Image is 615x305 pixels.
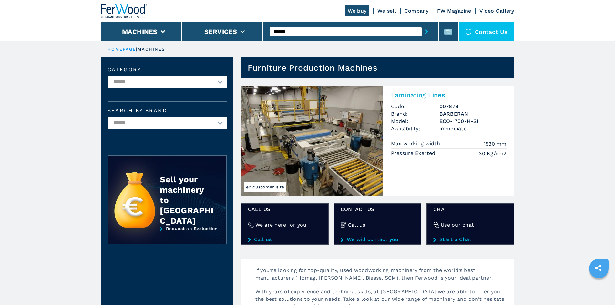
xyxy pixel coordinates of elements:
[255,221,307,229] h4: We are here for you
[391,103,439,110] span: Code:
[341,222,346,228] img: Call us
[391,110,439,117] span: Brand:
[108,47,136,52] a: HOMEPAGE
[138,46,165,52] p: machines
[248,63,377,73] h1: Furniture Production Machines
[459,22,514,41] div: Contact us
[341,237,415,242] a: We will contact you
[590,260,606,276] a: sharethis
[248,237,322,242] a: Call us
[248,222,254,228] img: We are here for you
[439,125,507,132] span: immediate
[108,67,227,72] label: Category
[479,8,514,14] a: Video Gallery
[405,8,429,14] a: Company
[160,174,213,226] div: Sell your machinery to [GEOGRAPHIC_DATA]
[391,117,439,125] span: Model:
[433,237,507,242] a: Start a Chat
[377,8,396,14] a: We sell
[101,4,148,18] img: Ferwood
[136,47,137,52] span: |
[348,221,365,229] h4: Call us
[204,28,237,36] button: Services
[391,91,507,99] h2: Laminating Lines
[108,226,227,249] a: Request an Evaluation
[391,125,439,132] span: Availability:
[108,108,227,113] label: Search by brand
[433,222,439,228] img: Use our chat
[433,206,507,213] span: Chat
[439,103,507,110] h3: 007676
[439,117,507,125] h3: ECO-1700-H-SI
[479,150,506,157] em: 30 Kg/cm2
[244,182,286,192] span: ex customer site
[391,150,437,157] p: Pressure Exerted
[241,86,514,196] a: Laminating Lines BARBERAN ECO-1700-H-SIex customer siteLaminating LinesCode:007676Brand:BARBERANM...
[484,140,507,147] em: 1530 mm
[437,8,471,14] a: FW Magazine
[422,24,432,39] button: submit-button
[249,267,514,288] p: If you’re looking for top-quality, used woodworking machinery from the world’s best manufacturers...
[341,206,415,213] span: CONTACT US
[465,28,472,35] img: Contact us
[439,110,507,117] h3: BARBERAN
[441,221,474,229] h4: Use our chat
[122,28,158,36] button: Machines
[391,140,442,147] p: Max working width
[345,5,369,16] a: We buy
[248,206,322,213] span: Call us
[588,276,610,300] iframe: Chat
[241,86,383,196] img: Laminating Lines BARBERAN ECO-1700-H-SI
